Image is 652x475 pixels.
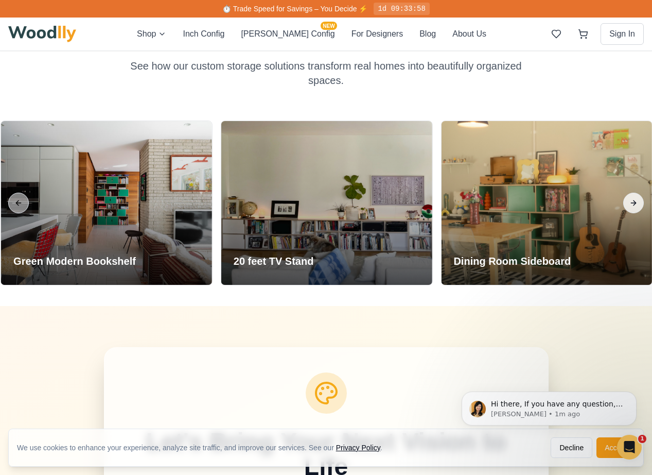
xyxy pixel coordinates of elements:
[222,5,367,13] span: ⏱️ Trade Speed for Savings – You Decide ⚡
[638,435,646,443] span: 1
[234,254,314,268] h3: 20 feet TV Stand
[13,254,136,268] h3: Green Modern Bookshelf
[17,443,391,453] div: We use cookies to enhance your experience, analyze site traffic, and improve our services. See our .
[129,59,524,88] p: See how our custom storage solutions transform real homes into beautifully organized spaces.
[336,444,380,452] a: Privacy Policy
[419,28,436,40] button: Blog
[241,28,334,40] button: [PERSON_NAME] ConfigNEW
[601,23,644,45] button: Sign In
[551,437,592,458] button: Decline
[351,28,403,40] button: For Designers
[453,254,571,268] h3: Dining Room Sideboard
[452,28,486,40] button: About Us
[137,28,166,40] button: Shop
[321,22,337,30] span: NEW
[446,370,652,447] iframe: Intercom notifications message
[183,28,224,40] button: Inch Config
[374,3,429,15] div: 1d 09:33:58
[596,437,635,458] button: Accept
[617,435,642,460] iframe: Intercom live chat
[8,26,76,42] img: Woodlly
